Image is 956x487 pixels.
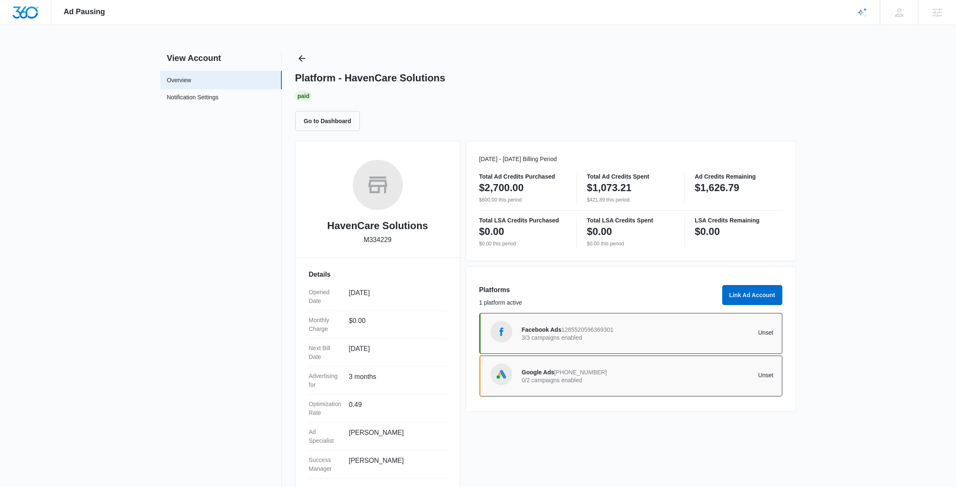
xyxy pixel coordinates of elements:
[349,288,440,305] dd: [DATE]
[64,8,105,16] span: Ad Pausing
[309,456,342,473] dt: Success Manager
[522,369,554,376] span: Google Ads
[309,451,447,479] div: Success Manager[PERSON_NAME]
[295,91,312,101] div: Paid
[479,217,567,223] p: Total LSA Credits Purchased
[349,344,440,361] dd: [DATE]
[522,377,648,383] p: 0/2 campaigns enabled
[554,369,607,376] span: [PHONE_NUMBER]
[587,217,674,223] p: Total LSA Credits Spent
[587,181,632,194] p: $1,073.21
[167,76,191,85] a: Overview
[327,218,428,233] h2: HavenCare Solutions
[495,368,508,381] img: Google Ads
[522,335,648,341] p: 3/3 campaigns enabled
[364,235,392,245] p: M334229
[295,72,445,84] h1: Platform - HavenCare Solutions
[309,270,447,280] h3: Details
[309,372,342,389] dt: Advertising for
[479,196,567,204] p: $600.00 this period
[309,400,342,417] dt: Optimization Rate
[167,93,219,104] a: Notification Settings
[309,288,342,305] dt: Opened Date
[695,174,782,179] p: Ad Credits Remaining
[722,285,782,305] button: Link Ad Account
[349,428,440,445] dd: [PERSON_NAME]
[695,181,739,194] p: $1,626.79
[349,456,440,473] dd: [PERSON_NAME]
[587,240,674,247] p: $0.00 this period
[309,367,447,395] div: Advertising for3 months
[309,311,447,339] div: Monthly Charge$0.00
[160,52,282,64] h2: View Account
[522,326,561,333] span: Facebook Ads
[647,330,774,336] p: Unset
[587,225,612,238] p: $0.00
[479,155,782,164] p: [DATE] - [DATE] Billing Period
[587,174,674,179] p: Total Ad Credits Spent
[349,400,440,417] dd: 0.49
[647,372,774,378] p: Unset
[587,196,674,204] p: $421.89 this period
[479,174,567,179] p: Total Ad Credits Purchased
[495,326,508,338] img: Facebook Ads
[309,344,342,361] dt: Next Bill Date
[479,240,567,247] p: $0.00 this period
[349,316,440,333] dd: $0.00
[479,181,524,194] p: $2,700.00
[479,285,717,295] h3: Platforms
[479,356,782,396] a: Google AdsGoogle Ads[PHONE_NUMBER]0/2 campaigns enabledUnset
[479,313,782,354] a: Facebook AdsFacebook Ads12855205963693013/3 campaigns enabledUnset
[309,428,342,445] dt: Ad Specialist
[309,316,342,333] dt: Monthly Charge
[309,339,447,367] div: Next Bill Date[DATE]
[295,117,365,124] a: Go to Dashboard
[309,395,447,423] div: Optimization Rate0.49
[295,52,309,65] button: Back
[561,326,614,333] span: 1285520596369301
[479,225,504,238] p: $0.00
[309,283,447,311] div: Opened Date[DATE]
[695,225,720,238] p: $0.00
[295,111,360,131] button: Go to Dashboard
[309,423,447,451] div: Ad Specialist[PERSON_NAME]
[349,372,440,389] dd: 3 months
[479,298,717,307] p: 1 platform active
[695,217,782,223] p: LSA Credits Remaining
